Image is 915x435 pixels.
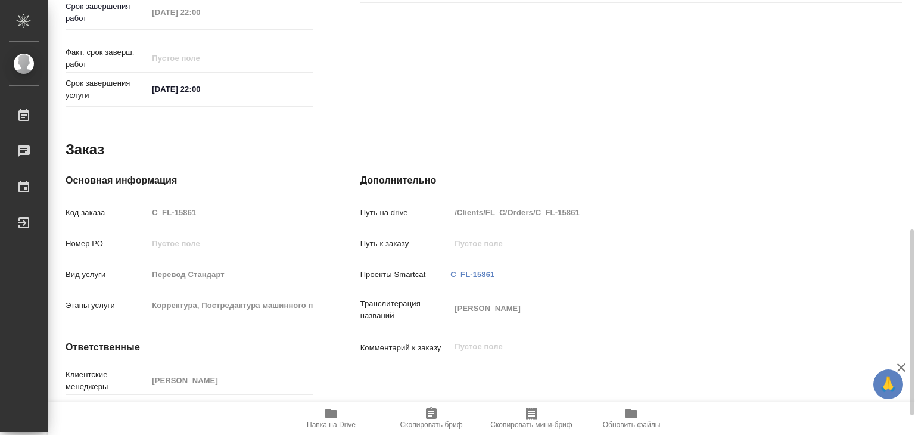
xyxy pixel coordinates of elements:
[450,235,857,252] input: Пустое поле
[148,49,252,67] input: Пустое поле
[66,300,148,312] p: Этапы услуги
[360,269,451,281] p: Проекты Smartcat
[66,207,148,219] p: Код заказа
[307,421,356,429] span: Папка на Drive
[66,369,148,393] p: Клиентские менеджеры
[581,402,681,435] button: Обновить файлы
[360,298,451,322] p: Транслитерация названий
[66,46,148,70] p: Факт. срок заверш. работ
[148,204,312,221] input: Пустое поле
[66,269,148,281] p: Вид услуги
[360,173,902,188] h4: Дополнительно
[66,238,148,250] p: Номер РО
[360,207,451,219] p: Путь на drive
[66,1,148,24] p: Срок завершения работ
[381,402,481,435] button: Скопировать бриф
[66,77,148,101] p: Срок завершения услуги
[66,140,104,159] h2: Заказ
[450,204,857,221] input: Пустое поле
[66,173,313,188] h4: Основная информация
[481,402,581,435] button: Скопировать мини-бриф
[450,270,494,279] a: C_FL-15861
[148,372,312,389] input: Пустое поле
[148,235,312,252] input: Пустое поле
[148,4,252,21] input: Пустое поле
[360,342,451,354] p: Комментарий к заказу
[400,421,462,429] span: Скопировать бриф
[360,238,451,250] p: Путь к заказу
[148,80,252,98] input: ✎ Введи что-нибудь
[873,369,903,399] button: 🙏
[450,299,857,319] textarea: [PERSON_NAME]
[66,340,313,355] h4: Ответственные
[603,421,661,429] span: Обновить файлы
[281,402,381,435] button: Папка на Drive
[148,297,312,314] input: Пустое поле
[148,266,312,283] input: Пустое поле
[878,372,898,397] span: 🙏
[490,421,572,429] span: Скопировать мини-бриф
